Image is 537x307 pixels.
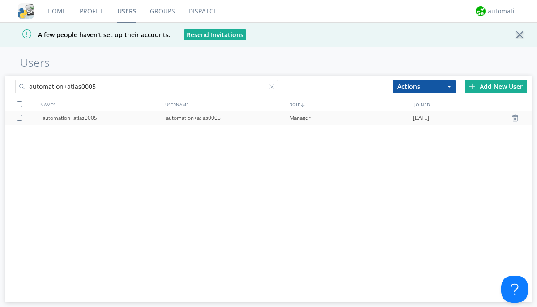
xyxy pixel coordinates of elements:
[7,30,170,39] span: A few people haven't set up their accounts.
[163,98,288,111] div: USERNAME
[290,111,413,125] div: Manager
[393,80,456,93] button: Actions
[465,80,527,93] div: Add New User
[166,111,290,125] div: automation+atlas0005
[5,111,532,125] a: automation+atlas0005automation+atlas0005Manager[DATE]
[18,3,34,19] img: cddb5a64eb264b2086981ab96f4c1ba7
[501,276,528,303] iframe: Toggle Customer Support
[488,7,521,16] div: automation+atlas
[413,111,429,125] span: [DATE]
[412,98,537,111] div: JOINED
[476,6,486,16] img: d2d01cd9b4174d08988066c6d424eccd
[469,83,475,89] img: plus.svg
[287,98,412,111] div: ROLE
[38,98,163,111] div: NAMES
[15,80,278,93] input: Search users
[184,29,246,40] button: Resend Invitations
[43,111,166,125] div: automation+atlas0005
